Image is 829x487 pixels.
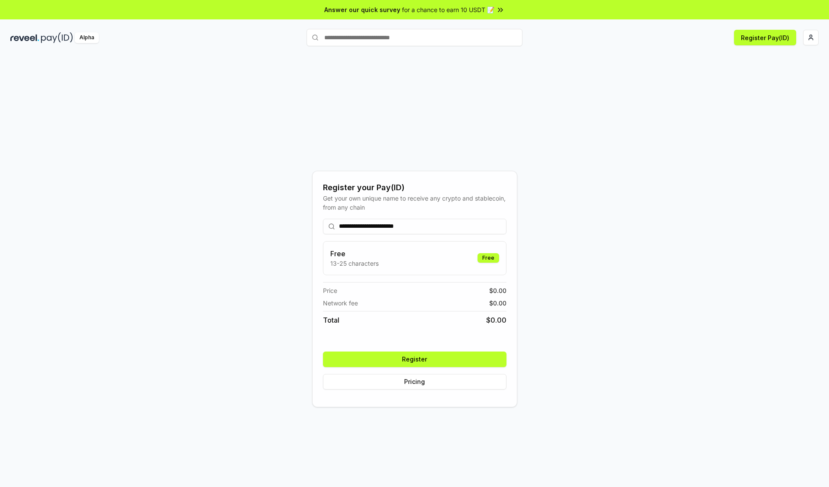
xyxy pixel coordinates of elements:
[489,286,506,295] span: $ 0.00
[489,298,506,308] span: $ 0.00
[10,32,39,43] img: reveel_dark
[330,259,379,268] p: 13-25 characters
[323,182,506,194] div: Register your Pay(ID)
[323,286,337,295] span: Price
[323,194,506,212] div: Get your own unique name to receive any crypto and stablecoin, from any chain
[330,248,379,259] h3: Free
[324,5,400,14] span: Answer our quick survey
[478,253,499,263] div: Free
[41,32,73,43] img: pay_id
[323,352,506,367] button: Register
[323,298,358,308] span: Network fee
[75,32,99,43] div: Alpha
[486,315,506,325] span: $ 0.00
[734,30,796,45] button: Register Pay(ID)
[323,315,339,325] span: Total
[323,374,506,390] button: Pricing
[402,5,494,14] span: for a chance to earn 10 USDT 📝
